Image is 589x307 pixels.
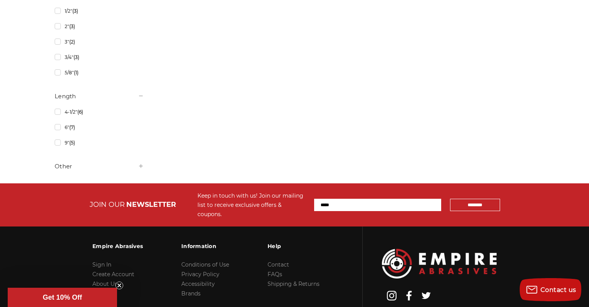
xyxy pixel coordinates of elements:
[540,286,576,294] span: Contact us
[69,140,75,146] span: (5)
[268,238,320,254] h3: Help
[92,280,117,287] a: About Us
[77,109,83,115] span: (6)
[69,39,75,45] span: (2)
[92,261,111,268] a: Sign In
[268,280,320,287] a: Shipping & Returns
[74,70,79,75] span: (1)
[181,261,229,268] a: Conditions of Use
[55,105,144,119] a: 4-1/2"
[55,20,144,33] a: 2"
[74,54,79,60] span: (3)
[92,238,143,254] h3: Empire Abrasives
[69,124,75,130] span: (7)
[72,8,78,14] span: (3)
[69,23,75,29] span: (3)
[181,271,219,278] a: Privacy Policy
[92,271,134,278] a: Create Account
[126,200,176,209] span: NEWSLETTER
[115,282,123,289] button: Close teaser
[55,4,144,18] a: 1/2"
[181,280,215,287] a: Accessibility
[55,162,144,171] h5: Other
[268,271,282,278] a: FAQs
[55,50,144,64] a: 3/4"
[197,191,306,219] div: Keep in touch with us! Join our mailing list to receive exclusive offers & coupons.
[268,261,289,268] a: Contact
[55,92,144,101] h5: Length
[181,238,229,254] h3: Information
[55,66,144,79] a: 5/8"
[382,249,497,278] img: Empire Abrasives Logo Image
[520,278,581,301] button: Contact us
[55,121,144,134] a: 6"
[8,288,117,307] div: Get 10% OffClose teaser
[55,136,144,149] a: 9"
[90,200,125,209] span: JOIN OUR
[43,294,82,301] span: Get 10% Off
[55,35,144,49] a: 3"
[181,290,201,297] a: Brands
